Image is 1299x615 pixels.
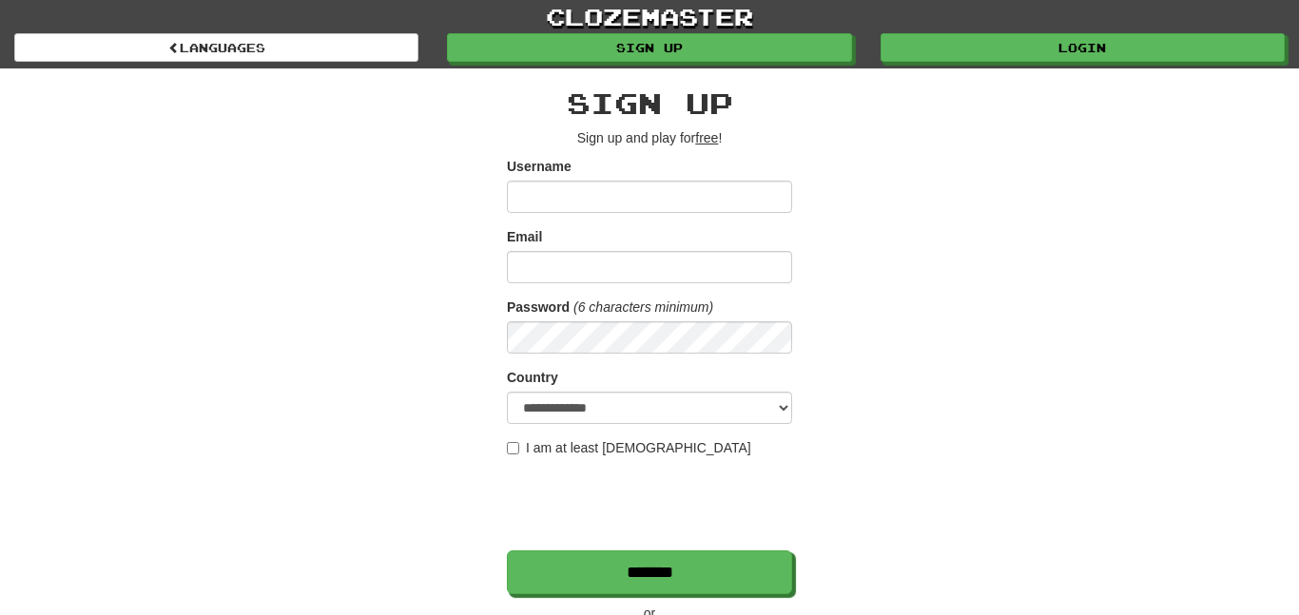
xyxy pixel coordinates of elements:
[507,157,572,176] label: Username
[695,130,718,145] u: free
[507,227,542,246] label: Email
[507,467,796,541] iframe: reCAPTCHA
[507,298,570,317] label: Password
[507,438,751,457] label: I am at least [DEMOGRAPHIC_DATA]
[507,442,519,454] input: I am at least [DEMOGRAPHIC_DATA]
[507,368,558,387] label: Country
[447,33,851,62] a: Sign up
[573,299,713,315] em: (6 characters minimum)
[507,128,792,147] p: Sign up and play for !
[14,33,418,62] a: Languages
[507,87,792,119] h2: Sign up
[881,33,1285,62] a: Login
